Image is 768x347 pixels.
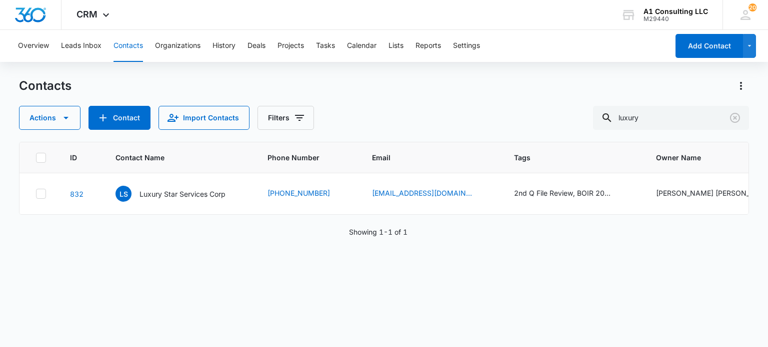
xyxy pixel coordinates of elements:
span: CRM [76,9,97,19]
a: [EMAIL_ADDRESS][DOMAIN_NAME] [372,188,472,198]
button: Lists [388,30,403,62]
div: [PERSON_NAME] [PERSON_NAME] (owner) [656,188,756,198]
button: Overview [18,30,49,62]
div: Email - jonathan4500@aim.com - Select to Edit Field [372,188,490,200]
span: 20 [748,3,756,11]
button: Calendar [347,30,376,62]
button: Tasks [316,30,335,62]
div: Phone Number - (347) 589-3191 - Select to Edit Field [267,188,348,200]
h1: Contacts [19,78,71,93]
span: LS [115,186,131,202]
div: account name [643,7,708,15]
div: Tags - 2nd Q File Review, BOIR 2024, English , GHL Conversion, NJ IRP CONFIGURATION, Quarterly Ta... [514,188,632,200]
button: Deals [247,30,265,62]
button: Actions [19,106,80,130]
button: Contacts [113,30,143,62]
button: History [212,30,235,62]
span: Email [372,152,475,163]
span: Contact Name [115,152,229,163]
button: Reports [415,30,441,62]
button: Organizations [155,30,200,62]
button: Add Contact [675,34,743,58]
p: Showing 1-1 of 1 [349,227,407,237]
button: Filters [257,106,314,130]
span: ID [70,152,77,163]
button: Settings [453,30,480,62]
button: Clear [727,110,743,126]
button: Projects [277,30,304,62]
div: account id [643,15,708,22]
input: Search Contacts [593,106,749,130]
div: Contact Name - Luxury Star Services Corp - Select to Edit Field [115,186,243,202]
button: Leads Inbox [61,30,101,62]
span: Phone Number [267,152,348,163]
p: Luxury Star Services Corp [139,189,225,199]
a: [PHONE_NUMBER] [267,188,330,198]
button: Add Contact [88,106,150,130]
button: Import Contacts [158,106,249,130]
div: notifications count [748,3,756,11]
span: Tags [514,152,617,163]
div: 2nd Q File Review, BOIR 2024, English , GHL Conversion, [GEOGRAPHIC_DATA] IRP CONFIGURATION, Quar... [514,188,614,198]
button: Actions [733,78,749,94]
a: Navigate to contact details page for Luxury Star Services Corp [70,190,83,198]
